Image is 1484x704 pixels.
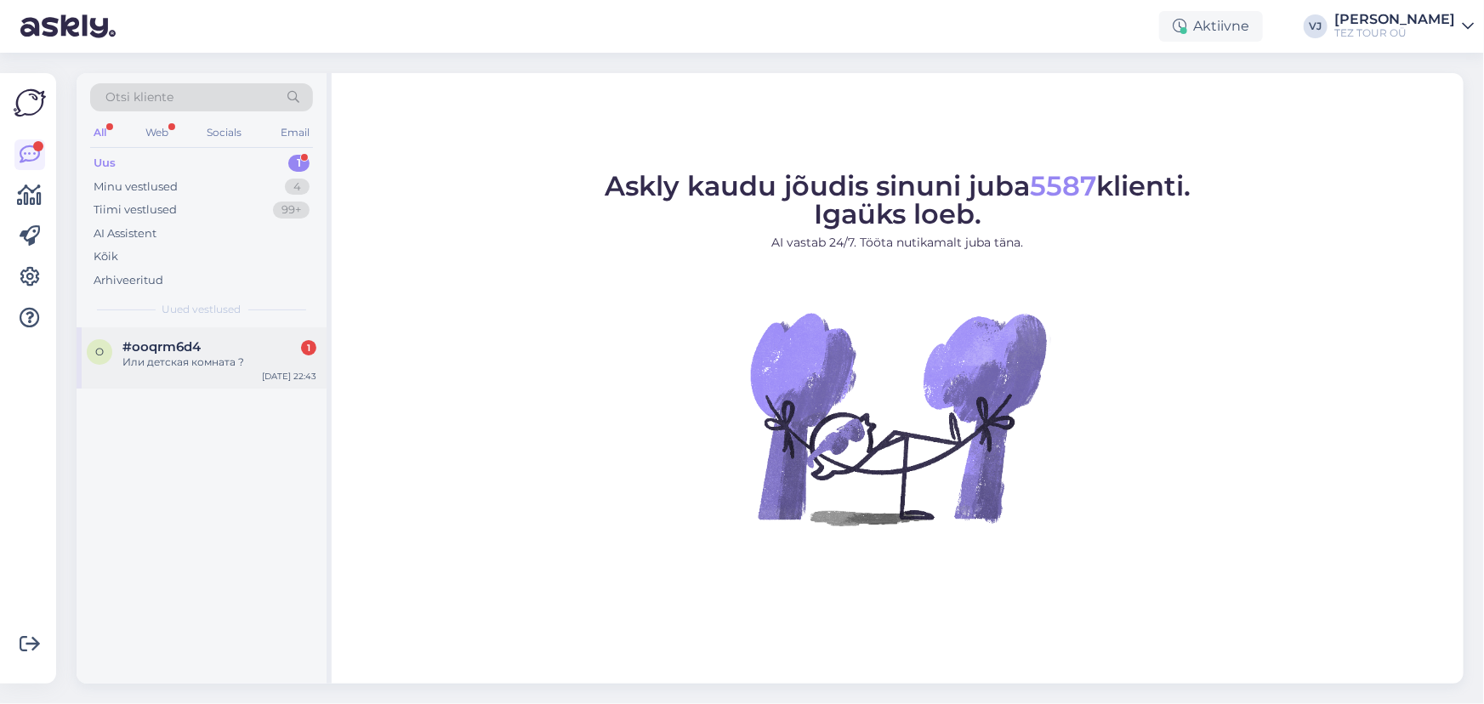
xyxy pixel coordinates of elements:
[95,345,104,358] span: o
[94,248,118,265] div: Kõik
[745,265,1051,571] img: No Chat active
[262,370,316,383] div: [DATE] 22:43
[1159,11,1263,42] div: Aktiivne
[277,122,313,144] div: Email
[14,87,46,119] img: Askly Logo
[1030,169,1096,202] span: 5587
[285,179,310,196] div: 4
[105,88,173,106] span: Otsi kliente
[1334,13,1474,40] a: [PERSON_NAME]TEZ TOUR OÜ
[94,272,163,289] div: Arhiveeritud
[94,225,156,242] div: AI Assistent
[90,122,110,144] div: All
[94,179,178,196] div: Minu vestlused
[203,122,245,144] div: Socials
[605,169,1191,230] span: Askly kaudu jõudis sinuni juba klienti. Igaüks loeb.
[122,355,316,370] div: Или детская комната ?
[1334,13,1455,26] div: [PERSON_NAME]
[273,202,310,219] div: 99+
[301,340,316,355] div: 1
[288,155,310,172] div: 1
[94,155,116,172] div: Uus
[1304,14,1328,38] div: VJ
[162,302,242,317] span: Uued vestlused
[142,122,172,144] div: Web
[605,234,1191,252] p: AI vastab 24/7. Tööta nutikamalt juba täna.
[94,202,177,219] div: Tiimi vestlused
[1334,26,1455,40] div: TEZ TOUR OÜ
[122,339,201,355] span: #ooqrm6d4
